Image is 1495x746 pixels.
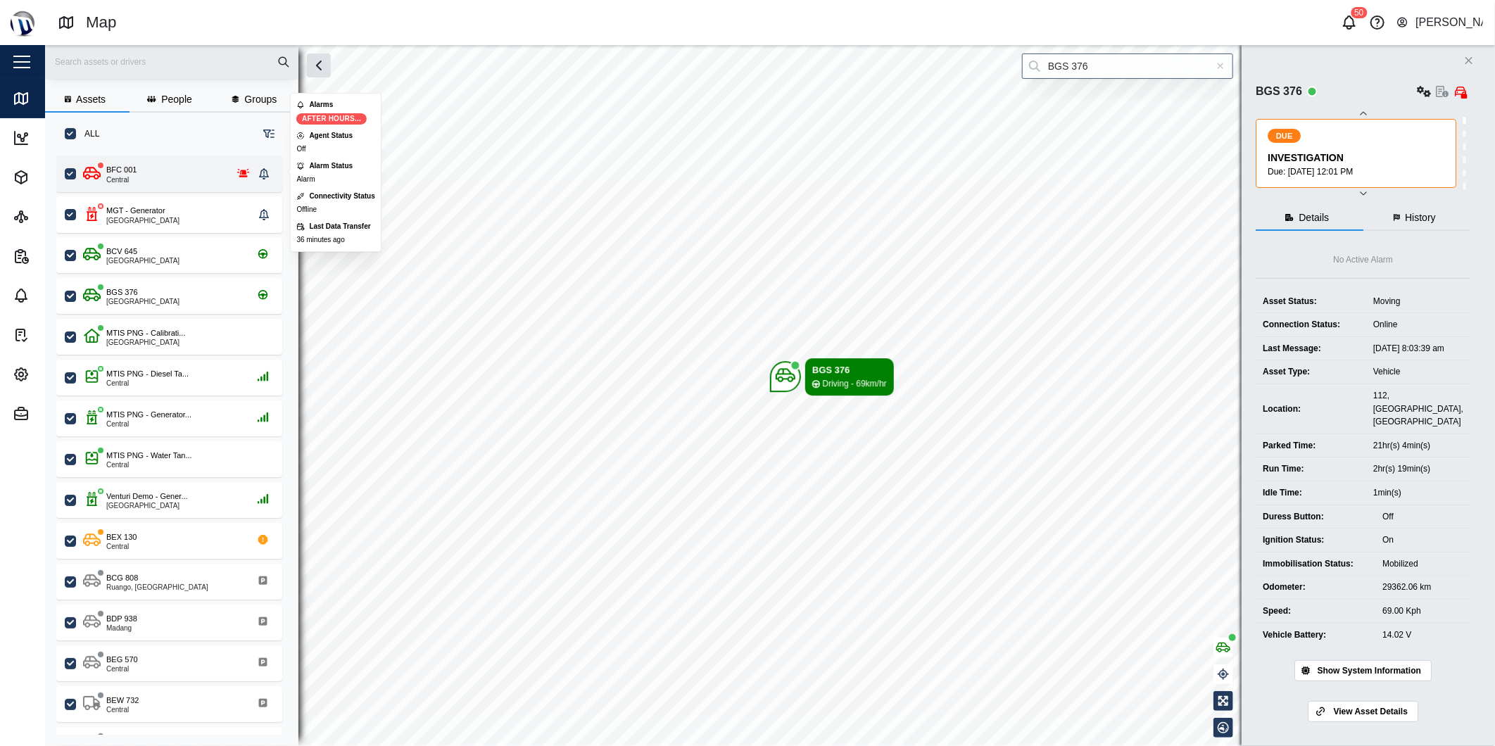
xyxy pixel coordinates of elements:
[106,543,137,550] div: Central
[1263,605,1368,618] div: Speed:
[309,221,370,232] div: Last Data Transfer
[1382,533,1463,547] div: On
[1351,7,1367,18] div: 50
[1373,295,1463,308] div: Moving
[296,174,315,185] div: Alarm
[106,707,139,714] div: Central
[1382,581,1463,594] div: 29362.06 km
[309,130,353,141] div: Agent Status
[1276,129,1293,142] span: DUE
[1382,510,1463,524] div: Off
[296,204,317,215] div: Offline
[37,327,73,343] div: Tasks
[106,368,189,380] div: MTIS PNG - Diesel Ta...
[86,11,117,35] div: Map
[106,327,185,339] div: MTIS PNG - Calibrati...
[309,160,353,172] div: Alarm Status
[37,288,79,303] div: Alarms
[1268,151,1447,166] div: INVESTIGATION
[812,363,887,377] div: BGS 376
[244,94,277,104] span: Groups
[1373,342,1463,355] div: [DATE] 8:03:39 am
[1263,510,1368,524] div: Duress Button:
[53,51,290,72] input: Search assets or drivers
[106,666,138,673] div: Central
[106,164,137,176] div: BFC 001
[1263,486,1359,500] div: Idle Time:
[56,151,298,735] div: grid
[37,130,96,146] div: Dashboard
[1263,439,1359,453] div: Parked Time:
[106,205,165,217] div: MGT - Generator
[1263,342,1359,355] div: Last Message:
[1373,389,1463,429] div: 112, [GEOGRAPHIC_DATA], [GEOGRAPHIC_DATA]
[1382,557,1463,571] div: Mobilized
[106,258,179,265] div: [GEOGRAPHIC_DATA]
[106,450,192,462] div: MTIS PNG - Water Tan...
[106,613,137,625] div: BDP 938
[106,409,191,421] div: MTIS PNG - Generator...
[1415,14,1483,32] div: [PERSON_NAME]
[309,191,374,202] div: Connectivity Status
[1373,318,1463,331] div: Online
[76,128,99,139] label: ALL
[1268,165,1447,179] div: Due: [DATE] 12:01 PM
[106,572,138,584] div: BCG 808
[1263,557,1368,571] div: Immobilisation Status:
[106,217,179,225] div: [GEOGRAPHIC_DATA]
[296,234,344,246] div: 36 minutes ago
[1317,661,1420,681] span: Show System Information
[106,584,208,591] div: Ruango, [GEOGRAPHIC_DATA]
[1022,53,1233,79] input: Search by People, Asset, Geozone or Place
[45,45,1495,746] canvas: Map
[296,144,305,155] div: Off
[1263,318,1359,331] div: Connection Status:
[106,380,189,387] div: Central
[1263,462,1359,476] div: Run Time:
[1373,439,1463,453] div: 21hr(s) 4min(s)
[106,286,138,298] div: BGS 376
[1256,83,1302,101] div: BGS 376
[1373,365,1463,379] div: Vehicle
[161,94,192,104] span: People
[106,246,137,258] div: BCV 645
[309,99,333,110] div: Alarms
[106,531,137,543] div: BEX 130
[1373,462,1463,476] div: 2hr(s) 19min(s)
[1333,253,1393,267] div: No Active Alarm
[37,209,70,225] div: Sites
[106,298,179,305] div: [GEOGRAPHIC_DATA]
[106,421,191,428] div: Central
[37,170,77,185] div: Assets
[106,502,188,510] div: [GEOGRAPHIC_DATA]
[1263,403,1359,416] div: Location:
[1333,702,1407,721] span: View Asset Details
[302,113,361,125] div: After Hours...
[1396,13,1484,32] button: [PERSON_NAME]
[1263,533,1368,547] div: Ignition Status:
[106,462,192,469] div: Central
[37,248,82,264] div: Reports
[7,7,38,38] img: Main Logo
[37,367,84,382] div: Settings
[106,625,137,632] div: Madang
[76,94,106,104] span: Assets
[770,358,894,396] div: Map marker
[37,91,67,106] div: Map
[1405,213,1436,222] span: History
[106,654,138,666] div: BEG 570
[1382,605,1463,618] div: 69.00 Kph
[1294,660,1432,681] button: Show System Information
[1308,701,1418,722] a: View Asset Details
[1263,365,1359,379] div: Asset Type:
[106,695,139,707] div: BEW 732
[106,177,137,184] div: Central
[1263,295,1359,308] div: Asset Status:
[1299,213,1329,222] span: Details
[1263,581,1368,594] div: Odometer:
[106,339,185,346] div: [GEOGRAPHIC_DATA]
[106,491,188,502] div: Venturi Demo - Gener...
[1263,628,1368,642] div: Vehicle Battery:
[37,406,76,422] div: Admin
[1382,628,1463,642] div: 14.02 V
